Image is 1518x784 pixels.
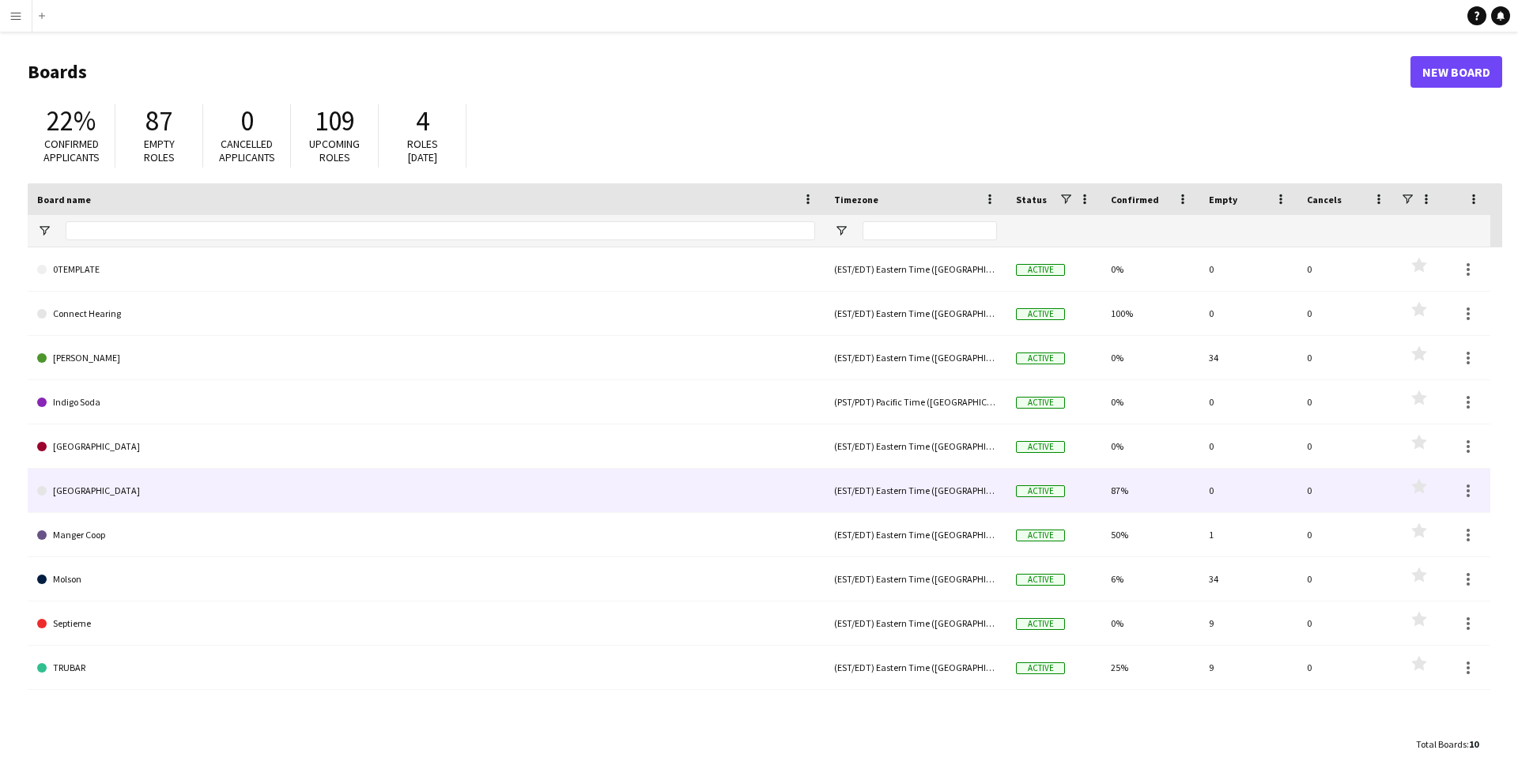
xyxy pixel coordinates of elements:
div: 0% [1101,424,1199,468]
span: Cancels [1307,194,1342,205]
span: Timezone [834,194,878,205]
div: (EST/EDT) Eastern Time ([GEOGRAPHIC_DATA] & [GEOGRAPHIC_DATA]) [825,557,1006,601]
h1: Boards [28,60,1410,84]
div: 0 [1199,424,1297,468]
span: Status [1016,194,1047,205]
a: Septieme [37,601,815,646]
span: Active [1016,264,1065,276]
div: 87% [1101,469,1199,512]
span: 109 [315,104,355,138]
div: 0% [1101,380,1199,424]
a: 0TEMPLATE [37,247,815,292]
span: Active [1016,662,1065,674]
a: Manger Coop [37,513,815,557]
span: Cancelled applicants [219,137,275,164]
div: 25% [1101,646,1199,689]
span: Active [1016,397,1065,409]
span: Active [1016,574,1065,586]
div: (PST/PDT) Pacific Time ([GEOGRAPHIC_DATA] & [GEOGRAPHIC_DATA]) [825,380,1006,424]
div: 50% [1101,513,1199,556]
div: 34 [1199,557,1297,601]
span: Board name [37,194,91,205]
input: Timezone Filter Input [863,221,997,240]
div: (EST/EDT) Eastern Time ([GEOGRAPHIC_DATA] & [GEOGRAPHIC_DATA]) [825,646,1006,689]
span: Empty [1209,194,1237,205]
div: 0 [1199,469,1297,512]
div: 0 [1297,292,1395,335]
a: Molson [37,557,815,601]
span: Total Boards [1416,738,1467,750]
div: 0 [1199,380,1297,424]
span: Active [1016,530,1065,541]
div: 0% [1101,601,1199,645]
span: Confirmed applicants [43,137,100,164]
span: Active [1016,618,1065,630]
div: (EST/EDT) Eastern Time ([GEOGRAPHIC_DATA] & [GEOGRAPHIC_DATA]) [825,247,1006,291]
div: 6% [1101,557,1199,601]
div: 0 [1297,513,1395,556]
span: 22% [47,104,96,138]
span: Confirmed [1111,194,1159,205]
div: 0 [1297,557,1395,601]
button: Open Filter Menu [37,224,51,238]
a: New Board [1410,56,1502,88]
span: 0 [240,104,254,138]
a: [GEOGRAPHIC_DATA] [37,469,815,513]
span: Active [1016,441,1065,453]
div: 34 [1199,336,1297,379]
div: 100% [1101,292,1199,335]
span: Upcoming roles [309,137,360,164]
div: 0 [1297,646,1395,689]
div: 0 [1297,336,1395,379]
a: [GEOGRAPHIC_DATA] [37,424,815,469]
div: 0 [1297,247,1395,291]
span: 4 [416,104,429,138]
span: 87 [145,104,172,138]
span: Active [1016,308,1065,320]
span: 10 [1469,738,1478,750]
input: Board name Filter Input [66,221,815,240]
div: : [1416,729,1478,759]
div: 9 [1199,646,1297,689]
span: Empty roles [144,137,175,164]
div: 0% [1101,247,1199,291]
a: Connect Hearing [37,292,815,336]
div: (EST/EDT) Eastern Time ([GEOGRAPHIC_DATA] & [GEOGRAPHIC_DATA]) [825,292,1006,335]
a: Indigo Soda [37,380,815,424]
a: TRUBAR [37,646,815,690]
div: 1 [1199,513,1297,556]
div: 9 [1199,601,1297,645]
div: (EST/EDT) Eastern Time ([GEOGRAPHIC_DATA] & [GEOGRAPHIC_DATA]) [825,424,1006,468]
div: (EST/EDT) Eastern Time ([GEOGRAPHIC_DATA] & [GEOGRAPHIC_DATA]) [825,513,1006,556]
span: Active [1016,485,1065,497]
div: 0 [1199,247,1297,291]
div: 0 [1199,292,1297,335]
div: 0 [1297,424,1395,468]
a: [PERSON_NAME] [37,336,815,380]
div: (EST/EDT) Eastern Time ([GEOGRAPHIC_DATA] & [GEOGRAPHIC_DATA]) [825,601,1006,645]
button: Open Filter Menu [834,224,848,238]
span: Active [1016,352,1065,364]
span: Roles [DATE] [407,137,438,164]
div: 0% [1101,336,1199,379]
div: (EST/EDT) Eastern Time ([GEOGRAPHIC_DATA] & [GEOGRAPHIC_DATA]) [825,469,1006,512]
div: 0 [1297,469,1395,512]
div: 0 [1297,601,1395,645]
div: (EST/EDT) Eastern Time ([GEOGRAPHIC_DATA] & [GEOGRAPHIC_DATA]) [825,336,1006,379]
div: 0 [1297,380,1395,424]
